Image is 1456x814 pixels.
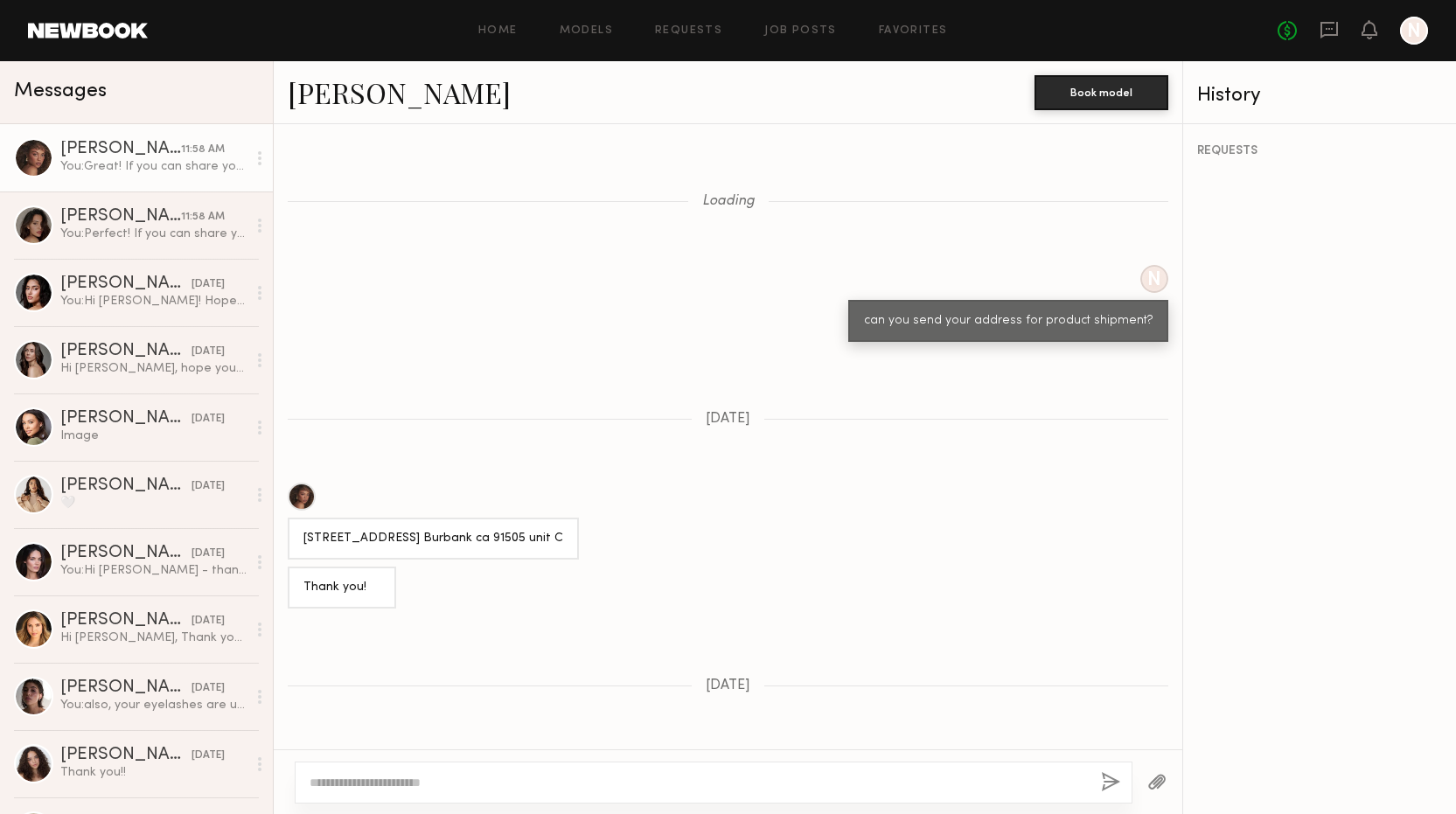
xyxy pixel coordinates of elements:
[60,410,192,428] div: [PERSON_NAME]
[60,747,192,764] div: [PERSON_NAME]
[60,545,192,562] div: [PERSON_NAME]
[60,226,247,242] div: You: Perfect! If you can share your address I'll get product shipped out to you [DATE] and work o...
[303,578,380,598] div: Thank you!
[702,194,755,209] span: Loading
[60,343,192,360] div: [PERSON_NAME]
[655,25,722,37] a: Requests
[1400,17,1428,45] a: N
[60,697,247,713] div: You: also, your eyelashes are unreal btw - you could easily sell me on whatever you use to get th...
[192,613,225,630] div: [DATE]
[60,679,192,697] div: [PERSON_NAME]
[192,411,225,428] div: [DATE]
[60,612,192,630] div: [PERSON_NAME]
[14,81,107,101] span: Messages
[288,73,511,111] a: [PERSON_NAME]
[560,25,613,37] a: Models
[192,344,225,360] div: [DATE]
[1197,86,1442,106] div: History
[60,764,247,781] div: Thank you!!
[60,562,247,579] div: You: Hi [PERSON_NAME] - thank you. It is slightly cut off at the very beginning so if you have th...
[192,680,225,697] div: [DATE]
[181,142,225,158] div: 11:58 AM
[60,360,247,377] div: Hi [PERSON_NAME], hope you are doing good! Thank you for reaching out and thank you for interest....
[60,208,181,226] div: [PERSON_NAME]
[60,477,192,495] div: [PERSON_NAME]
[60,158,247,175] div: You: Great! If you can share your address I'll get product shipped out to you [DATE] and work on ...
[60,428,247,444] div: Image
[60,275,192,293] div: [PERSON_NAME]
[60,293,247,310] div: You: Hi [PERSON_NAME]! Hope you're well :) I'm Ela, creative producer for Act+Acre. We have an up...
[864,311,1153,331] div: can you send your address for product shipment?
[303,529,563,549] div: [STREET_ADDRESS] Burbank ca 91505 unit C
[1035,75,1168,110] button: Book model
[1197,145,1442,157] div: REQUESTS
[192,276,225,293] div: [DATE]
[60,495,247,511] div: 🤍
[60,630,247,646] div: Hi [PERSON_NAME], Thank you for your transparency regarding this. I have already filmed a signifi...
[192,478,225,495] div: [DATE]
[764,25,837,37] a: Job Posts
[478,25,518,37] a: Home
[181,209,225,226] div: 11:58 AM
[60,141,181,158] div: [PERSON_NAME]
[706,678,750,693] span: [DATE]
[1035,84,1168,99] a: Book model
[192,546,225,562] div: [DATE]
[879,25,948,37] a: Favorites
[192,748,225,764] div: [DATE]
[706,412,750,427] span: [DATE]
